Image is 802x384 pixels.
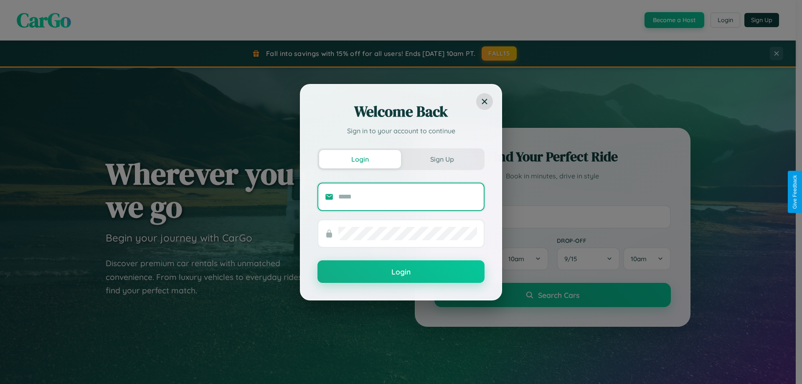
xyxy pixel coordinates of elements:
[317,260,485,283] button: Login
[792,175,798,209] div: Give Feedback
[319,150,401,168] button: Login
[317,126,485,136] p: Sign in to your account to continue
[401,150,483,168] button: Sign Up
[317,102,485,122] h2: Welcome Back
